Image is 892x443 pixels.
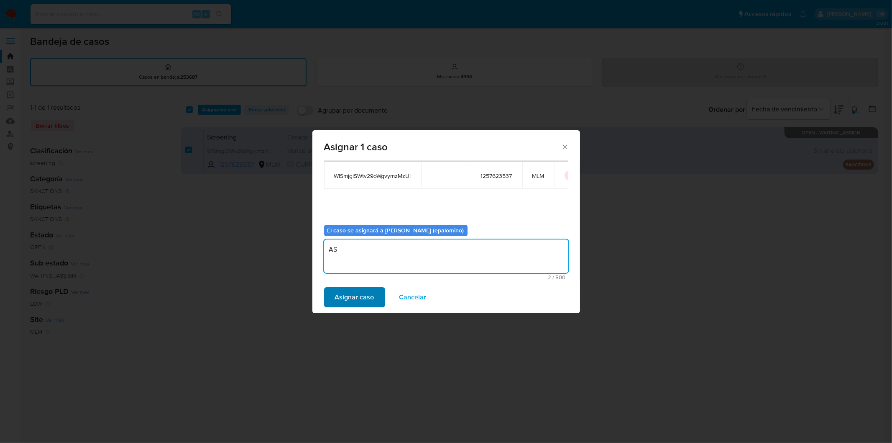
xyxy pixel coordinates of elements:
b: El caso se asignará a [PERSON_NAME] (epalomino) [327,226,464,234]
span: Asignar 1 caso [324,142,561,152]
button: Asignar caso [324,287,385,307]
textarea: AS [324,240,568,273]
span: Cancelar [399,288,427,306]
span: WISmjgiSWtv29oWgvymzMzUl [334,172,411,180]
button: Cerrar ventana [561,143,568,150]
span: Asignar caso [335,288,374,306]
span: Máximo 500 caracteres [327,275,566,280]
span: MLM [532,172,544,180]
span: 1257623537 [481,172,512,180]
button: Cancelar [388,287,437,307]
div: assign-modal [312,130,580,313]
button: icon-button [565,170,575,180]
